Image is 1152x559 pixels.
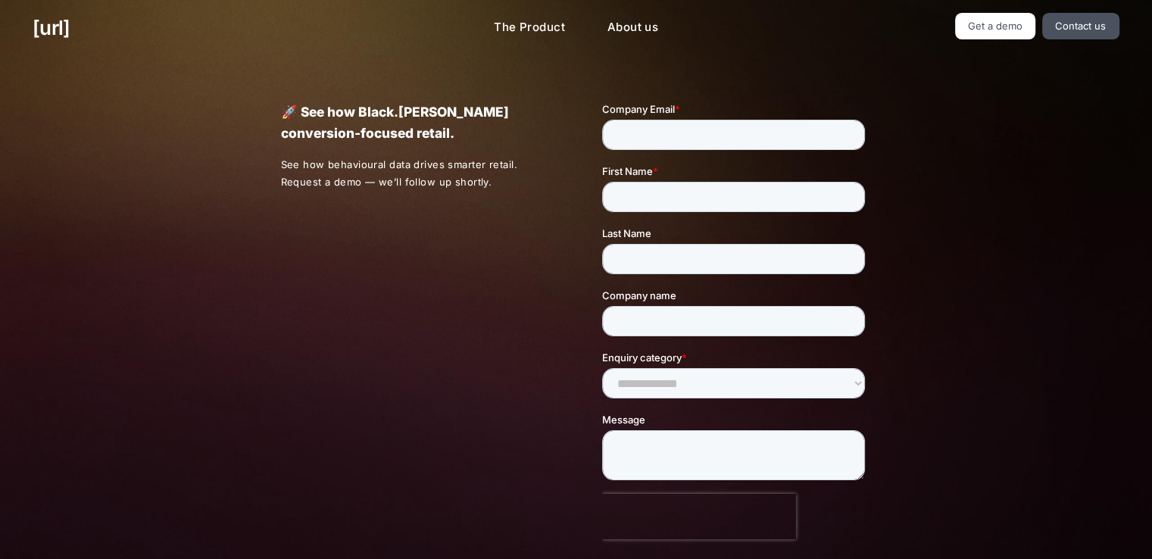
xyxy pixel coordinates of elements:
[482,13,577,42] a: The Product
[595,13,670,42] a: About us
[280,156,550,191] p: See how behavioural data drives smarter retail. Request a demo — we’ll follow up shortly.
[280,101,549,144] p: 🚀 See how Black.[PERSON_NAME] conversion-focused retail.
[1042,13,1119,39] a: Contact us
[955,13,1036,39] a: Get a demo
[33,13,70,42] a: [URL]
